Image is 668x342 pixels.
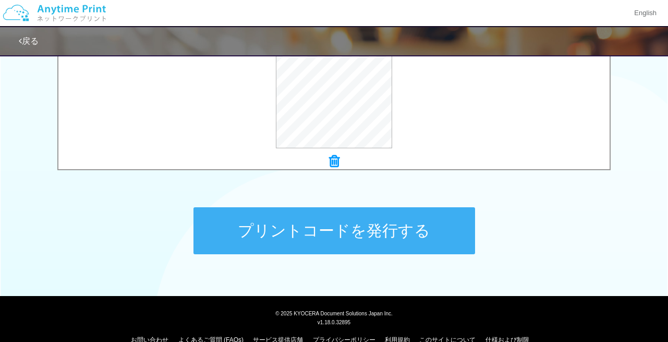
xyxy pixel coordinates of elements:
[19,37,39,45] a: 戻る
[275,310,393,316] span: © 2025 KYOCERA Document Solutions Japan Inc.
[193,207,475,254] button: プリントコードを発行する
[318,319,350,325] span: v1.18.0.32895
